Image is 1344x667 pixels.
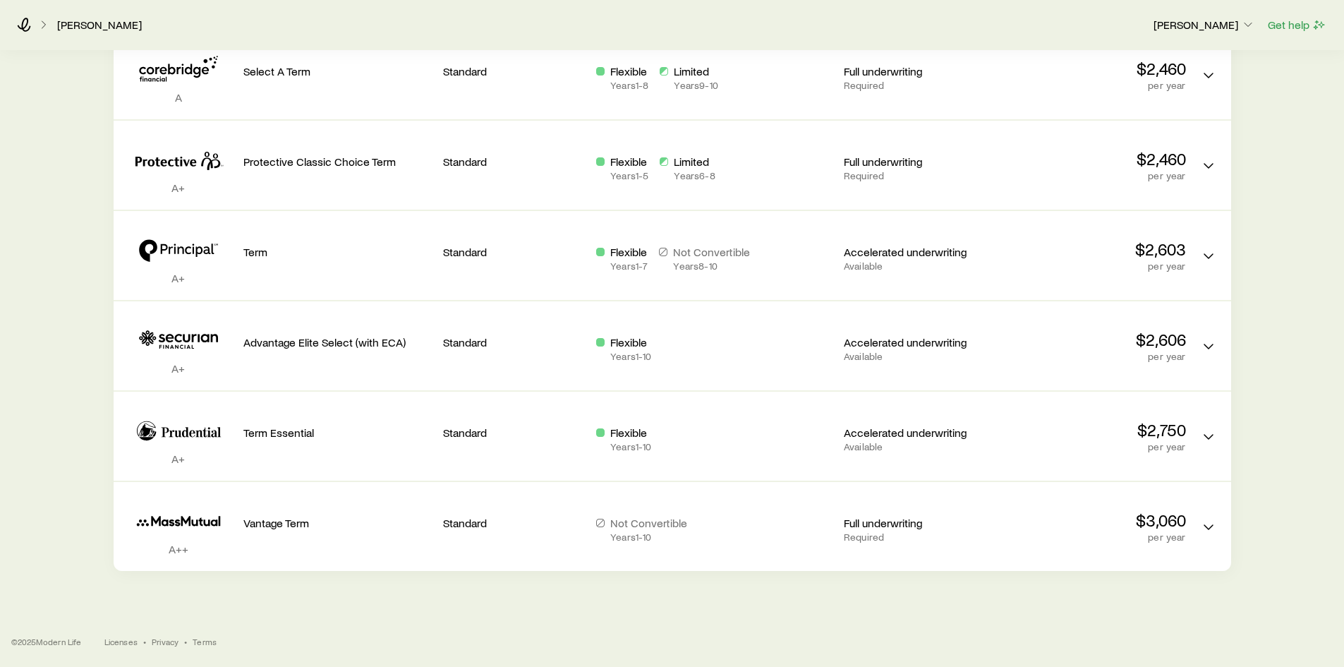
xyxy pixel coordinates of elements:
[610,170,648,181] p: Years 1 - 5
[243,516,432,530] p: Vantage Term
[610,426,651,440] p: Flexible
[243,426,432,440] p: Term Essential
[104,636,138,647] a: Licenses
[997,531,1186,543] p: per year
[844,426,986,440] p: Accelerated underwriting
[193,636,217,647] a: Terms
[152,636,178,647] a: Privacy
[997,330,1186,349] p: $2,606
[997,80,1186,91] p: per year
[674,170,715,181] p: Years 6 - 8
[997,441,1186,452] p: per year
[997,420,1186,440] p: $2,750
[443,426,585,440] p: Standard
[1267,17,1327,33] button: Get help
[56,18,143,32] a: [PERSON_NAME]
[443,155,585,169] p: Standard
[844,260,986,272] p: Available
[997,239,1186,259] p: $2,603
[610,64,648,78] p: Flexible
[997,170,1186,181] p: per year
[125,361,232,375] p: A+
[844,170,986,181] p: Required
[997,510,1186,530] p: $3,060
[610,80,648,91] p: Years 1 - 8
[443,64,585,78] p: Standard
[997,149,1186,169] p: $2,460
[844,245,986,259] p: Accelerated underwriting
[243,155,432,169] p: Protective Classic Choice Term
[125,452,232,466] p: A+
[184,636,187,647] span: •
[125,90,232,104] p: A
[674,64,718,78] p: Limited
[125,542,232,556] p: A++
[997,59,1186,78] p: $2,460
[997,260,1186,272] p: per year
[844,80,986,91] p: Required
[1154,18,1255,32] p: [PERSON_NAME]
[673,245,750,259] p: Not Convertible
[243,64,432,78] p: Select A Term
[844,531,986,543] p: Required
[443,245,585,259] p: Standard
[443,335,585,349] p: Standard
[243,335,432,349] p: Advantage Elite Select (with ECA)
[610,531,687,543] p: Years 1 - 10
[844,64,986,78] p: Full underwriting
[610,245,648,259] p: Flexible
[610,516,687,530] p: Not Convertible
[610,441,651,452] p: Years 1 - 10
[844,351,986,362] p: Available
[844,335,986,349] p: Accelerated underwriting
[1153,17,1256,34] button: [PERSON_NAME]
[11,636,82,647] p: © 2025 Modern Life
[997,351,1186,362] p: per year
[844,441,986,452] p: Available
[673,260,750,272] p: Years 8 - 10
[610,351,651,362] p: Years 1 - 10
[125,271,232,285] p: A+
[143,636,146,647] span: •
[844,155,986,169] p: Full underwriting
[610,335,651,349] p: Flexible
[610,155,648,169] p: Flexible
[674,155,715,169] p: Limited
[243,245,432,259] p: Term
[674,80,718,91] p: Years 9 - 10
[125,181,232,195] p: A+
[443,516,585,530] p: Standard
[610,260,648,272] p: Years 1 - 7
[844,516,986,530] p: Full underwriting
